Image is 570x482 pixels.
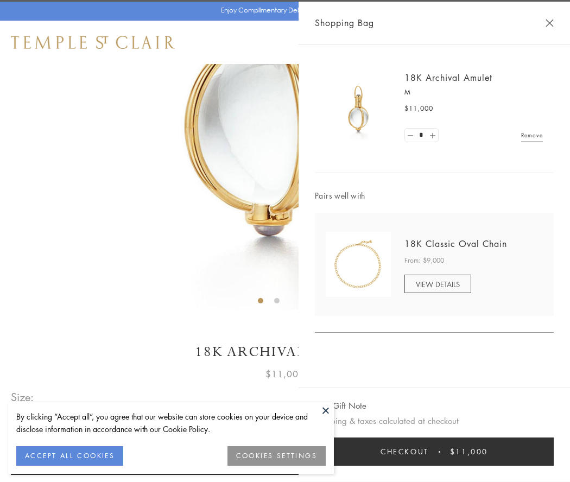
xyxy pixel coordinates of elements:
[265,367,305,381] span: $11,000
[326,232,391,297] img: N88865-OV18
[404,87,543,98] p: M
[227,446,326,466] button: COOKIES SETTINGS
[427,129,438,142] a: Set quantity to 2
[546,19,554,27] button: Close Shopping Bag
[315,16,374,30] span: Shopping Bag
[404,103,433,114] span: $11,000
[404,72,492,84] a: 18K Archival Amulet
[16,410,326,435] div: By clicking “Accept all”, you agree that our website can store cookies on your device and disclos...
[315,399,366,413] button: Add Gift Note
[315,189,554,202] span: Pairs well with
[11,388,35,406] span: Size:
[404,275,471,293] a: VIEW DETAILS
[11,343,559,361] h1: 18K Archival Amulet
[405,129,416,142] a: Set quantity to 0
[416,279,460,289] span: VIEW DETAILS
[221,5,344,16] p: Enjoy Complimentary Delivery & Returns
[521,129,543,141] a: Remove
[326,76,391,141] img: 18K Archival Amulet
[450,446,488,458] span: $11,000
[404,238,507,250] a: 18K Classic Oval Chain
[381,446,429,458] span: Checkout
[11,36,175,49] img: Temple St. Clair
[315,437,554,466] button: Checkout $11,000
[16,446,123,466] button: ACCEPT ALL COOKIES
[315,414,554,428] p: Shipping & taxes calculated at checkout
[404,255,444,266] span: From: $9,000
